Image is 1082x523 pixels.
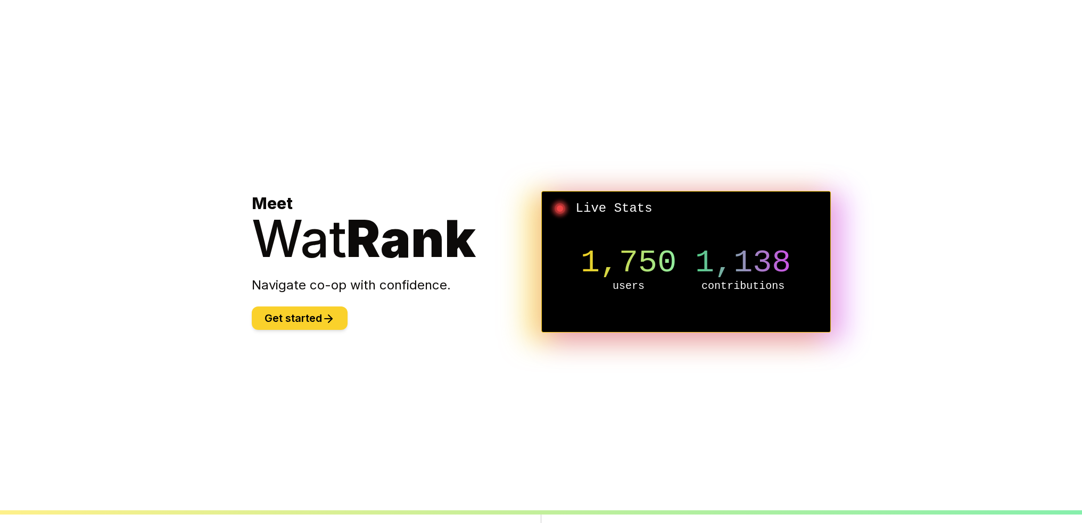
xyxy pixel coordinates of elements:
p: 1,138 [686,247,800,279]
p: 1,750 [572,247,686,279]
span: Wat [252,207,346,269]
h1: Meet [252,194,541,264]
h2: Live Stats [550,200,822,217]
p: Navigate co-op with confidence. [252,277,541,294]
span: Rank [346,207,476,269]
p: users [572,279,686,294]
button: Get started [252,306,348,330]
p: contributions [686,279,800,294]
a: Get started [252,313,348,324]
